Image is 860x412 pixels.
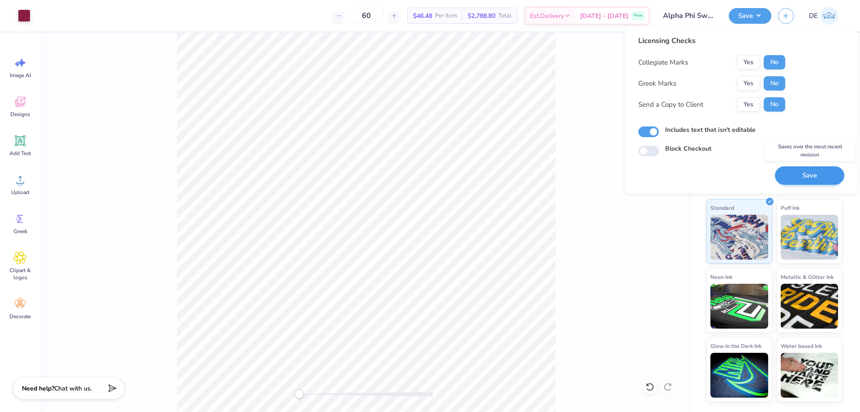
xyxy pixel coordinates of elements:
[530,11,564,21] span: Est. Delivery
[710,353,768,398] img: Glow in the Dark Ink
[809,11,818,21] span: DE
[781,215,838,260] img: Puff Ink
[710,272,732,282] span: Neon Ink
[781,353,838,398] img: Water based Ink
[764,55,785,69] button: No
[710,284,768,329] img: Neon Ink
[665,144,711,153] label: Block Checkout
[498,11,512,21] span: Total
[781,341,822,351] span: Water based Ink
[656,7,722,25] input: Untitled Design
[765,140,855,161] div: Saves over the most recent revision
[764,76,785,91] button: No
[710,215,768,260] img: Standard
[710,341,761,351] span: Glow in the Dark Ink
[638,35,785,46] div: Licensing Checks
[413,11,432,21] span: $46.48
[638,100,703,110] div: Send a Copy to Client
[781,203,800,213] span: Puff Ink
[435,11,457,21] span: Per Item
[580,11,628,21] span: [DATE] - [DATE]
[638,57,688,68] div: Collegiate Marks
[820,7,838,25] img: Djian Evardoni
[349,8,384,24] input: – –
[665,125,756,134] label: Includes text that isn't editable
[634,13,642,19] span: Free
[737,55,760,69] button: Yes
[737,97,760,112] button: Yes
[9,313,31,320] span: Decorate
[295,390,304,399] div: Accessibility label
[10,72,31,79] span: Image AI
[764,97,785,112] button: No
[775,166,844,185] button: Save
[710,203,734,213] span: Standard
[805,7,842,25] a: DE
[9,150,31,157] span: Add Text
[10,111,30,118] span: Designs
[468,11,495,21] span: $2,788.80
[781,284,838,329] img: Metallic & Glitter Ink
[13,228,27,235] span: Greek
[54,384,92,393] span: Chat with us.
[5,267,35,281] span: Clipart & logos
[737,76,760,91] button: Yes
[781,272,834,282] span: Metallic & Glitter Ink
[638,78,676,89] div: Greek Marks
[11,189,29,196] span: Upload
[22,384,54,393] strong: Need help?
[729,8,771,24] button: Save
